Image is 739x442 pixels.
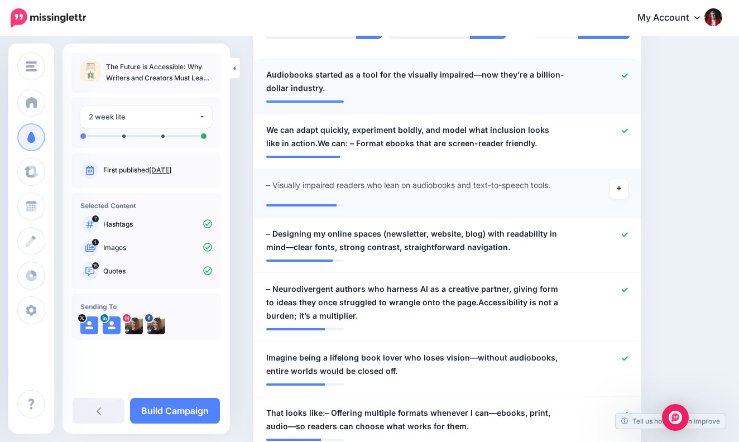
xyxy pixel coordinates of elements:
span: Audiobooks started as a tool for the visually impaired—now they’re a billion-dollar industry. [266,68,565,95]
button: 2 week lite [80,106,212,128]
span: – Designing my online spaces (newsletter, website, blog) with readability in mind—clear fonts, st... [266,227,565,254]
img: 312092693_141646471941436_4531409903752221137_n-bsa135089.jpg [125,316,143,334]
img: 250822597_561618321794201_6841012283684770267_n-bsa135088.jpg [147,316,165,334]
span: 1 [92,239,99,246]
span: – Visually impaired readers who lean on audiobooks and text-to-speech tools. [266,179,550,192]
a: Tell us how we can improve [616,414,726,429]
span: We can adapt quickly, experiment boldly, and model what inclusion looks like in action.We can: – ... [266,123,565,150]
h4: Selected Content [80,201,212,210]
p: Quotes [103,266,212,276]
span: – Neurodivergent authors who harness AI as a creative partner, giving form to ideas they once str... [266,282,565,323]
a: My Account [626,4,722,32]
div: Open Intercom Messenger [662,404,689,431]
img: 8aec3d51d92f0db478b6d46db27d3b4e_thumb.jpg [80,61,100,81]
h4: Sending To [80,302,212,311]
p: Images [103,243,212,253]
span: 15 [92,262,99,269]
img: user_default_image.png [103,316,121,334]
p: Hashtags [103,219,212,229]
p: The Future is Accessible: Why Writers and Creators Must Lead the Way [106,61,212,84]
img: menu.png [26,61,37,71]
a: [DATE] [149,166,171,174]
div: 2 week lite [89,110,199,123]
span: 7 [92,215,99,222]
img: user_default_image.png [80,316,98,334]
p: First published [103,165,212,175]
span: Imagine being a lifelong book lover who loses vision—without audiobooks, entire worlds would be c... [266,351,565,378]
span: That looks like:– Offering multiple formats whenever I can—ebooks, print, audio—so readers can ch... [266,406,565,433]
img: Missinglettr [11,8,86,27]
